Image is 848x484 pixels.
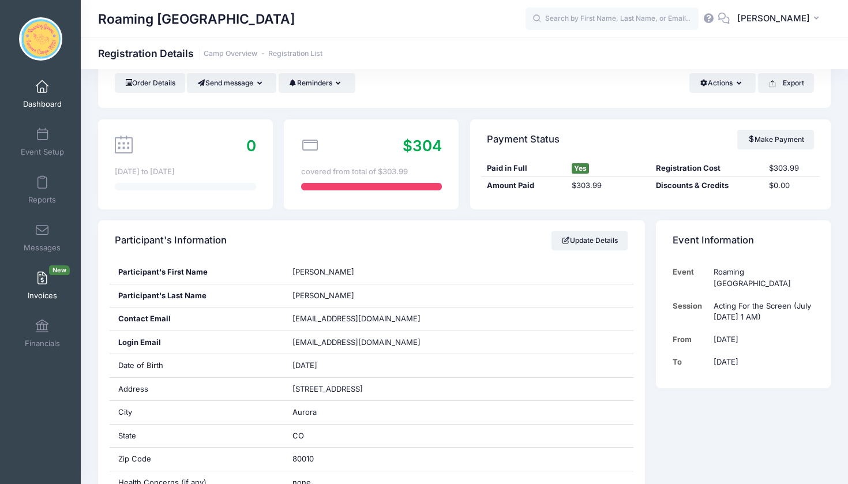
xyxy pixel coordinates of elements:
[487,123,560,156] h4: Payment Status
[292,384,363,393] span: [STREET_ADDRESS]
[23,99,62,109] span: Dashboard
[204,50,257,58] a: Camp Overview
[110,378,284,401] div: Address
[566,180,651,192] div: $303.99
[292,431,304,440] span: CO
[15,122,70,162] a: Event Setup
[551,231,628,250] a: Update Details
[689,73,756,93] button: Actions
[758,73,814,93] button: Export
[292,267,354,276] span: [PERSON_NAME]
[28,195,56,205] span: Reports
[115,73,185,93] a: Order Details
[292,291,354,300] span: [PERSON_NAME]
[110,331,284,354] div: Login Email
[737,130,814,149] a: Make Payment
[49,265,70,275] span: New
[763,163,820,174] div: $303.99
[110,307,284,331] div: Contact Email
[19,17,62,61] img: Roaming Gnome Theatre
[673,351,708,373] td: To
[673,328,708,351] td: From
[708,328,814,351] td: [DATE]
[673,261,708,295] td: Event
[301,166,442,178] div: covered from total of $303.99
[708,295,814,329] td: Acting For the Screen (July [DATE] 1 AM)
[15,170,70,210] a: Reports
[110,401,284,424] div: City
[21,147,64,157] span: Event Setup
[246,137,256,155] span: 0
[15,217,70,258] a: Messages
[110,284,284,307] div: Participant's Last Name
[481,163,566,174] div: Paid in Full
[292,454,314,463] span: 80010
[292,361,317,370] span: [DATE]
[292,407,317,417] span: Aurora
[737,12,810,25] span: [PERSON_NAME]
[708,351,814,373] td: [DATE]
[110,354,284,377] div: Date of Birth
[115,166,256,178] div: [DATE] to [DATE]
[673,224,754,257] h4: Event Information
[650,180,763,192] div: Discounts & Credits
[673,295,708,329] td: Session
[15,313,70,354] a: Financials
[526,7,699,31] input: Search by First Name, Last Name, or Email...
[730,6,831,32] button: [PERSON_NAME]
[481,180,566,192] div: Amount Paid
[15,265,70,306] a: InvoicesNew
[292,337,437,348] span: [EMAIL_ADDRESS][DOMAIN_NAME]
[110,261,284,284] div: Participant's First Name
[403,137,442,155] span: $304
[279,73,355,93] button: Reminders
[110,448,284,471] div: Zip Code
[98,6,295,32] h1: Roaming [GEOGRAPHIC_DATA]
[110,425,284,448] div: State
[292,314,421,323] span: [EMAIL_ADDRESS][DOMAIN_NAME]
[763,180,820,192] div: $0.00
[28,291,57,301] span: Invoices
[708,261,814,295] td: Roaming [GEOGRAPHIC_DATA]
[187,73,276,93] button: Send message
[115,224,227,257] h4: Participant's Information
[650,163,763,174] div: Registration Cost
[98,47,322,59] h1: Registration Details
[572,163,589,174] span: Yes
[268,50,322,58] a: Registration List
[24,243,61,253] span: Messages
[15,74,70,114] a: Dashboard
[25,339,60,348] span: Financials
